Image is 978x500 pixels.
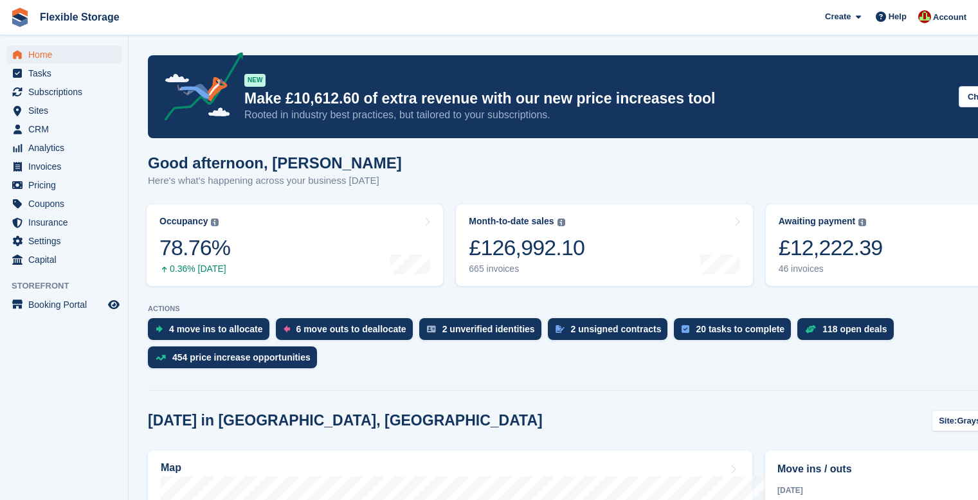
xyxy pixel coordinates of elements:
a: menu [6,195,122,213]
img: icon-info-grey-7440780725fd019a000dd9b08b2336e03edf1995a4989e88bcd33f0948082b44.svg [858,219,866,226]
div: NEW [244,74,266,87]
h2: [DATE] in [GEOGRAPHIC_DATA], [GEOGRAPHIC_DATA] [148,412,543,429]
span: Help [889,10,907,23]
img: icon-info-grey-7440780725fd019a000dd9b08b2336e03edf1995a4989e88bcd33f0948082b44.svg [557,219,565,226]
div: 665 invoices [469,263,584,274]
img: price_increase_opportunities-93ffe204e8149a01c8c9dc8f82e8f89637d9d84a8eef4429ea346261dce0b2c0.svg [156,355,166,361]
div: 78.76% [159,235,230,261]
a: menu [6,120,122,138]
h2: Map [161,462,181,474]
a: Occupancy 78.76% 0.36% [DATE] [147,204,443,286]
span: Booking Portal [28,296,105,314]
a: 4 move ins to allocate [148,318,276,346]
img: task-75834270c22a3079a89374b754ae025e5fb1db73e45f91037f5363f120a921f8.svg [682,325,689,333]
div: 2 unsigned contracts [571,324,662,334]
span: Home [28,46,105,64]
span: Coupons [28,195,105,213]
div: 20 tasks to complete [696,324,784,334]
div: 6 move outs to deallocate [296,324,406,334]
div: £12,222.39 [779,235,883,261]
span: Capital [28,251,105,269]
a: menu [6,213,122,231]
a: menu [6,157,122,175]
a: menu [6,64,122,82]
a: menu [6,139,122,157]
span: Invoices [28,157,105,175]
p: Rooted in industry best practices, but tailored to your subscriptions. [244,108,948,122]
a: menu [6,46,122,64]
div: 2 unverified identities [442,324,535,334]
p: Make £10,612.60 of extra revenue with our new price increases tool [244,89,948,108]
span: CRM [28,120,105,138]
div: 4 move ins to allocate [169,324,263,334]
a: 20 tasks to complete [674,318,797,346]
div: 46 invoices [779,263,883,274]
span: Sites [28,102,105,120]
img: move_outs_to_deallocate_icon-f764333ba52eb49d3ac5e1228854f67142a1ed5810a6f6cc68b1a99e826820c5.svg [284,325,290,333]
h1: Good afternoon, [PERSON_NAME] [148,154,402,172]
a: menu [6,102,122,120]
img: price-adjustments-announcement-icon-8257ccfd72463d97f412b2fc003d46551f7dbcb40ab6d574587a9cd5c0d94... [154,52,244,125]
span: Insurance [28,213,105,231]
span: Tasks [28,64,105,82]
img: verify_identity-adf6edd0f0f0b5bbfe63781bf79b02c33cf7c696d77639b501bdc392416b5a36.svg [427,325,436,333]
img: deal-1b604bf984904fb50ccaf53a9ad4b4a5d6e5aea283cecdc64d6e3604feb123c2.svg [805,325,816,334]
span: Pricing [28,176,105,194]
div: Awaiting payment [779,216,856,227]
a: menu [6,83,122,101]
a: 454 price increase opportunities [148,346,323,375]
span: Settings [28,232,105,250]
a: Flexible Storage [35,6,125,28]
a: 118 open deals [797,318,900,346]
a: 2 unverified identities [419,318,548,346]
span: Site: [939,415,957,427]
img: icon-info-grey-7440780725fd019a000dd9b08b2336e03edf1995a4989e88bcd33f0948082b44.svg [211,219,219,226]
a: Preview store [106,297,122,312]
span: Subscriptions [28,83,105,101]
div: 454 price increase opportunities [172,352,311,362]
div: 118 open deals [822,324,887,334]
div: 0.36% [DATE] [159,263,230,274]
a: menu [6,176,122,194]
span: Analytics [28,139,105,157]
p: Here's what's happening across your business [DATE] [148,174,402,188]
a: menu [6,232,122,250]
span: Account [933,11,966,24]
img: David Jones [918,10,931,23]
img: stora-icon-8386f47178a22dfd0bd8f6a31ec36ba5ce8667c1dd55bd0f319d3a0aa187defe.svg [10,8,30,27]
div: £126,992.10 [469,235,584,261]
div: Month-to-date sales [469,216,554,227]
a: menu [6,251,122,269]
a: 2 unsigned contracts [548,318,675,346]
div: Occupancy [159,216,208,227]
span: Storefront [12,280,128,292]
a: menu [6,296,122,314]
img: contract_signature_icon-13c848040528278c33f63329250d36e43548de30e8caae1d1a13099fd9432cc5.svg [556,325,565,333]
span: Create [825,10,851,23]
a: Month-to-date sales £126,992.10 665 invoices [456,204,752,286]
img: move_ins_to_allocate_icon-fdf77a2bb77ea45bf5b3d319d69a93e2d87916cf1d5bf7949dd705db3b84f3ca.svg [156,325,163,333]
a: 6 move outs to deallocate [276,318,419,346]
